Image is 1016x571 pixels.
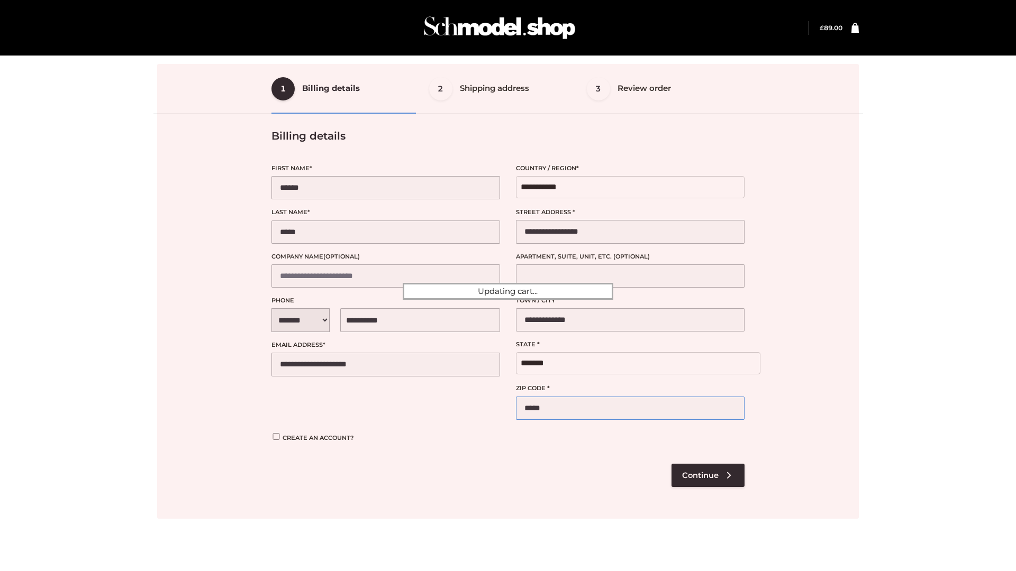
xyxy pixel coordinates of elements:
span: £ [820,24,824,32]
img: Schmodel Admin 964 [420,7,579,49]
a: £89.00 [820,24,842,32]
div: Updating cart... [403,283,613,300]
bdi: 89.00 [820,24,842,32]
